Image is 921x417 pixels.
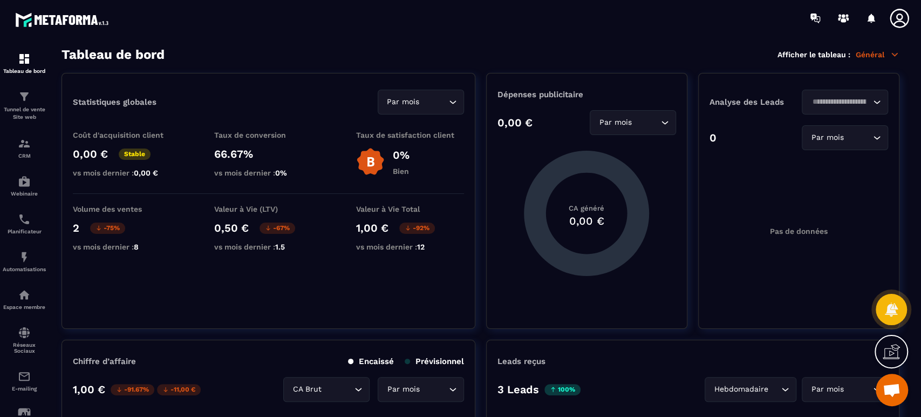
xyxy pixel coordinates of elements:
img: social-network [18,326,31,339]
span: 12 [417,243,425,251]
img: scheduler [18,213,31,226]
p: Pas de données [770,227,828,236]
a: automationsautomationsWebinaire [3,167,46,205]
p: -75% [90,223,125,234]
img: automations [18,251,31,264]
p: Général [856,50,899,59]
p: 66.67% [214,147,322,160]
p: Leads reçus [497,357,545,366]
p: Statistiques globales [73,97,156,107]
p: -67% [260,223,295,234]
p: 1,00 € [73,383,105,396]
span: 8 [134,243,139,251]
a: emailemailE-mailing [3,362,46,400]
div: Search for option [802,90,888,115]
p: vs mois dernier : [214,169,322,177]
a: formationformationCRM [3,129,46,167]
input: Search for option [422,96,446,108]
p: Chiffre d’affaire [73,357,136,366]
p: 0% [393,149,410,162]
p: Dépenses publicitaire [497,90,676,99]
input: Search for option [422,384,446,395]
p: 0,50 € [214,221,249,234]
p: E-mailing [3,386,46,392]
input: Search for option [809,96,870,108]
img: formation [18,52,31,65]
img: automations [18,288,31,301]
h3: Tableau de bord [62,47,165,62]
span: Par mois [809,132,846,144]
p: 0,00 € [73,147,108,160]
p: Volume des ventes [73,205,181,213]
a: social-networksocial-networkRéseaux Sociaux [3,318,46,362]
p: Tableau de bord [3,68,46,74]
p: vs mois dernier : [214,243,322,251]
p: Valeur à Vie (LTV) [214,205,322,213]
input: Search for option [634,117,658,129]
p: 1,00 € [356,221,388,234]
p: -92% [399,223,435,234]
p: Stable [119,149,151,160]
p: Planificateur [3,228,46,234]
input: Search for option [846,384,870,395]
input: Search for option [846,132,870,144]
p: 100% [544,384,581,395]
p: Réseaux Sociaux [3,342,46,354]
p: Encaissé [348,357,394,366]
div: Search for option [378,90,464,115]
p: Analyse des Leads [709,97,799,107]
img: b-badge-o.b3b20ee6.svg [356,147,385,176]
span: 1.5 [275,243,285,251]
p: Afficher le tableau : [777,50,850,59]
span: Hebdomadaire [712,384,770,395]
p: 3 Leads [497,383,539,396]
p: Taux de satisfaction client [356,131,464,139]
span: Par mois [597,117,634,129]
img: email [18,370,31,383]
p: 0,00 € [497,116,533,129]
div: Search for option [590,110,676,135]
p: Bien [393,167,410,176]
div: Ouvrir le chat [876,374,908,406]
a: formationformationTunnel de vente Site web [3,82,46,129]
a: automationsautomationsEspace membre [3,280,46,318]
p: Taux de conversion [214,131,322,139]
span: Par mois [385,96,422,108]
a: schedulerschedulerPlanificateur [3,205,46,243]
p: Webinaire [3,191,46,197]
span: CA Brut [290,384,324,395]
p: Prévisionnel [405,357,464,366]
p: 0 [709,131,717,144]
span: Par mois [809,384,846,395]
div: Search for option [802,377,888,402]
p: Espace membre [3,304,46,310]
a: automationsautomationsAutomatisations [3,243,46,280]
span: Par mois [385,384,422,395]
p: Coût d'acquisition client [73,131,181,139]
input: Search for option [324,384,352,395]
p: vs mois dernier : [73,169,181,177]
span: 0,00 € [134,169,158,177]
p: -91.67% [111,384,154,395]
a: formationformationTableau de bord [3,44,46,82]
p: vs mois dernier : [73,243,181,251]
input: Search for option [770,384,779,395]
div: Search for option [378,377,464,402]
div: Search for option [705,377,796,402]
img: formation [18,137,31,150]
img: logo [15,10,112,30]
p: Tunnel de vente Site web [3,106,46,121]
p: 2 [73,221,79,234]
img: automations [18,175,31,188]
div: Search for option [802,125,888,150]
p: Valeur à Vie Total [356,205,464,213]
img: formation [18,90,31,103]
p: -11,00 € [157,384,201,395]
p: CRM [3,153,46,159]
div: Search for option [283,377,370,402]
p: vs mois dernier : [356,243,464,251]
span: 0% [275,169,287,177]
p: Automatisations [3,266,46,272]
